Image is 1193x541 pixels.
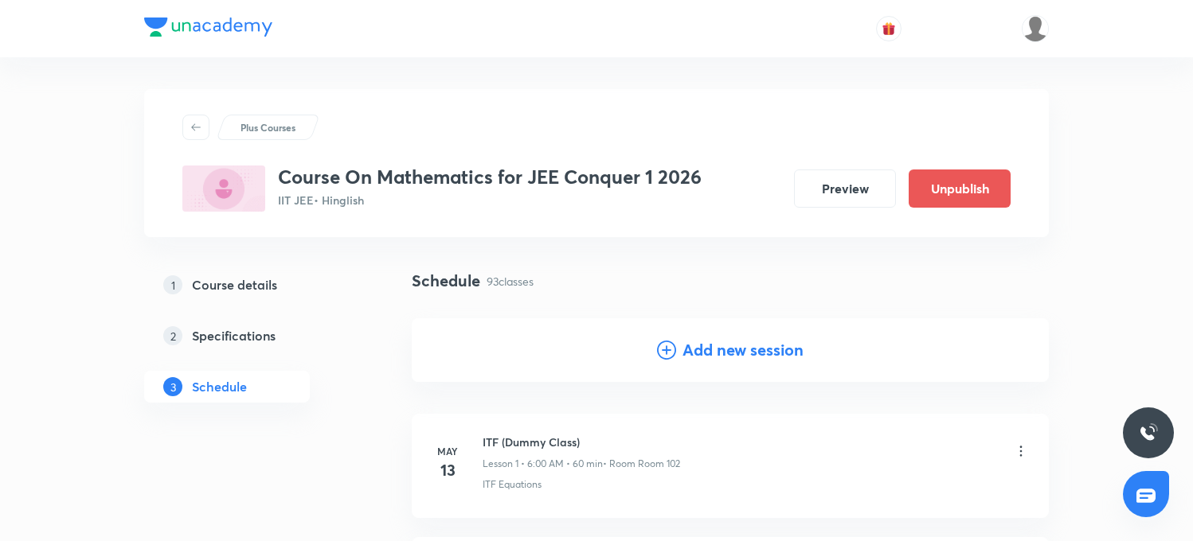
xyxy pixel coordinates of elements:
[794,169,896,208] button: Preview
[163,377,182,396] p: 3
[144,320,361,352] a: 2Specifications
[192,377,247,396] h5: Schedule
[876,16,902,41] button: avatar
[603,457,680,471] p: • Room Room 102
[683,338,804,362] h4: Add new session
[412,269,480,293] h4: Schedule
[483,434,680,450] h6: ITF (Dummy Class)
[432,458,464,482] h4: 13
[1139,423,1158,442] img: ttu
[278,165,702,189] h3: Course On Mathematics for JEE Conquer 1 2026
[487,273,534,290] p: 93 classes
[144,269,361,301] a: 1Course details
[909,169,1011,208] button: Unpublish
[182,165,265,212] img: ED7D06C4-BF14-430C-93AE-674BFBE97290_plus.png
[985,318,1049,382] img: Add
[278,192,702,208] p: IIT JEE • Hinglish
[192,326,276,345] h5: Specifications
[163,275,182,294] p: 1
[483,457,603,471] p: Lesson 1 • 6:00 AM • 60 min
[483,477,542,492] p: ITF Equations
[192,275,277,294] h5: Course details
[144,18,272,37] img: Company Logo
[432,444,464,458] h6: May
[144,18,272,41] a: Company Logo
[163,326,182,345] p: 2
[241,120,295,134] p: Plus Courses
[1022,15,1049,42] img: Vinita Malik
[882,21,896,36] img: avatar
